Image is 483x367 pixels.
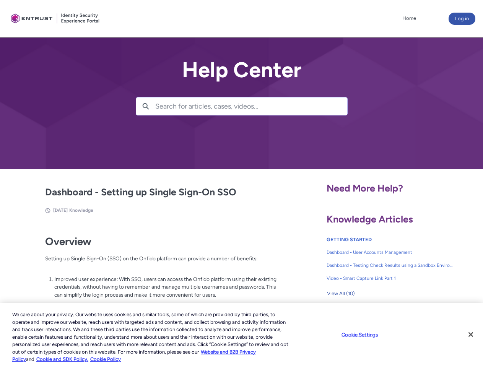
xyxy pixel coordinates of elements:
[69,207,93,214] li: Knowledge
[327,275,454,282] span: Video - Smart Capture Link Part 1
[327,182,403,194] span: Need More Help?
[336,327,384,342] button: Cookie Settings
[136,97,155,115] button: Search
[462,326,479,343] button: Close
[327,249,454,256] span: Dashboard - User Accounts Management
[327,246,454,259] a: Dashboard - User Accounts Management
[53,208,68,213] span: [DATE]
[327,287,355,300] button: View All (10)
[90,356,121,362] a: Cookie Policy
[45,235,91,248] strong: Overview
[449,13,475,25] button: Log in
[54,275,277,299] p: Improved user experience: With SSO, users can access the Onfido platform using their existing cre...
[327,262,454,269] span: Dashboard - Testing Check Results using a Sandbox Environment
[45,255,277,270] p: Setting up Single Sign-On (SSO) on the Onfido platform can provide a number of benefits:
[327,237,372,242] a: GETTING STARTED
[155,97,347,115] input: Search for articles, cases, videos...
[327,213,413,225] span: Knowledge Articles
[36,356,88,362] a: Cookie and SDK Policy.
[136,58,348,82] h2: Help Center
[45,185,277,200] h2: Dashboard - Setting up Single Sign-On SSO
[12,311,290,363] div: We care about your privacy. Our website uses cookies and similar tools, some of which are provide...
[400,13,418,24] a: Home
[327,288,355,299] span: View All (10)
[327,272,454,285] a: Video - Smart Capture Link Part 1
[327,259,454,272] a: Dashboard - Testing Check Results using a Sandbox Environment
